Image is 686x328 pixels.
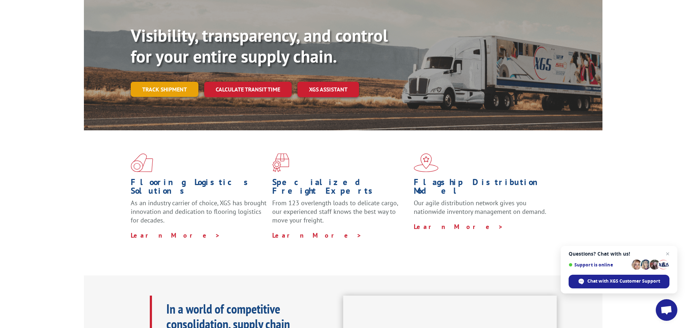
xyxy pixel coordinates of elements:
span: Questions? Chat with us! [569,251,669,257]
a: Learn More > [414,223,503,231]
span: Support is online [569,262,629,268]
img: xgs-icon-total-supply-chain-intelligence-red [131,153,153,172]
h1: Specialized Freight Experts [272,178,408,199]
span: Chat with XGS Customer Support [587,278,660,284]
h1: Flooring Logistics Solutions [131,178,267,199]
a: Learn More > [272,231,362,239]
img: xgs-icon-flagship-distribution-model-red [414,153,439,172]
a: XGS ASSISTANT [297,82,359,97]
a: Open chat [656,299,677,321]
a: Learn More > [131,231,220,239]
span: As an industry carrier of choice, XGS has brought innovation and dedication to flooring logistics... [131,199,266,224]
a: Calculate transit time [204,82,292,97]
span: Our agile distribution network gives you nationwide inventory management on demand. [414,199,546,216]
p: From 123 overlength loads to delicate cargo, our experienced staff knows the best way to move you... [272,199,408,231]
h1: Flagship Distribution Model [414,178,550,199]
a: Track shipment [131,82,198,97]
img: xgs-icon-focused-on-flooring-red [272,153,289,172]
b: Visibility, transparency, and control for your entire supply chain. [131,24,388,67]
span: Chat with XGS Customer Support [569,275,669,288]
